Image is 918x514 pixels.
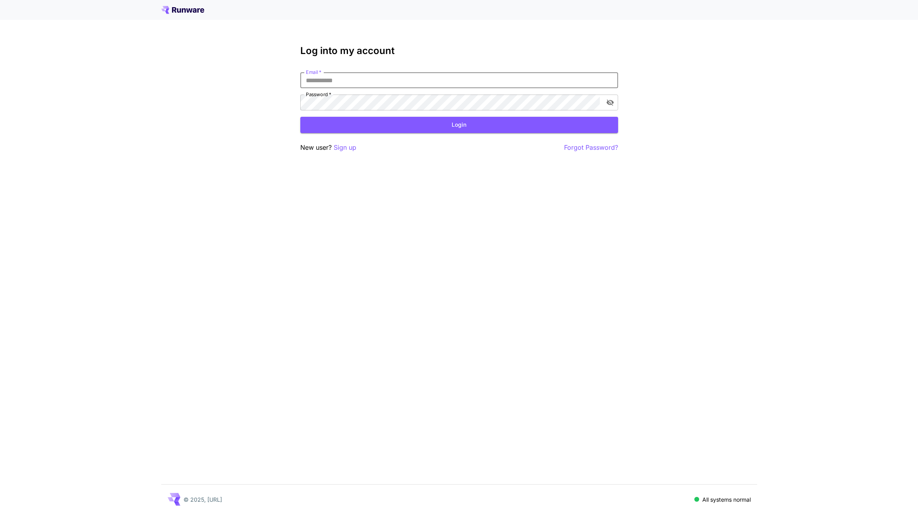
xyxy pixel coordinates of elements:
label: Password [306,91,331,98]
button: Sign up [334,143,356,153]
p: All systems normal [702,495,751,504]
button: Forgot Password? [564,143,618,153]
button: toggle password visibility [603,95,617,110]
p: New user? [300,143,356,153]
h3: Log into my account [300,45,618,56]
label: Email [306,69,321,75]
button: Login [300,117,618,133]
p: © 2025, [URL] [184,495,222,504]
